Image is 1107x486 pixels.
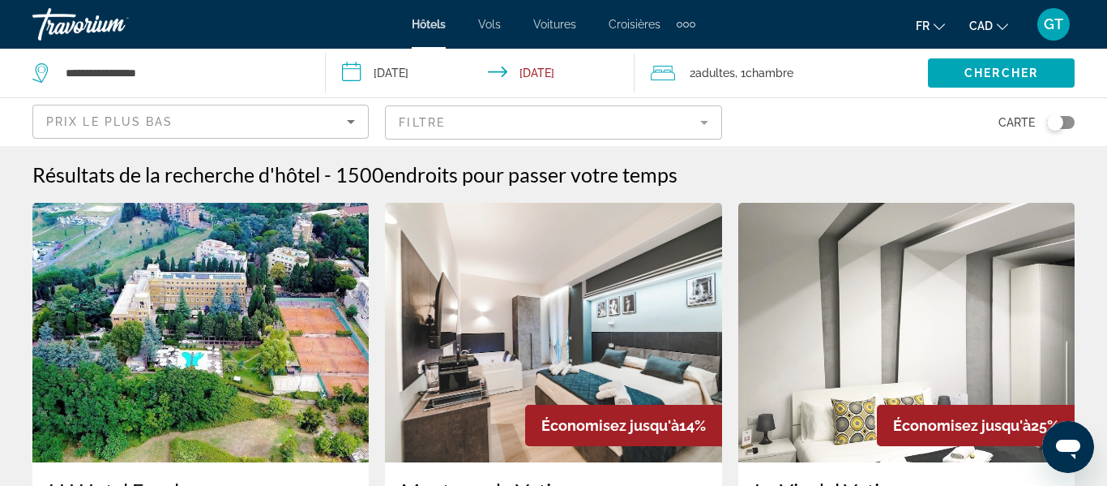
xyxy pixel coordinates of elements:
button: Change currency [969,14,1008,37]
a: Travorium [32,3,194,45]
img: Hotel image [385,203,721,462]
span: endroits pour passer votre temps [384,162,677,187]
button: Travelers: 2 adults, 0 children [635,49,928,97]
div: 25% [877,405,1075,446]
h2: 1500 [336,162,677,187]
span: Chambre [746,67,793,80]
button: User Menu [1032,7,1075,41]
span: Adultes [695,67,735,80]
button: Change language [916,14,945,37]
span: Économisez jusqu'à [541,417,679,434]
button: Filter [385,105,721,140]
a: Hôtels [412,18,446,31]
span: - [324,162,331,187]
span: Économisez jusqu'à [893,417,1031,434]
button: Extra navigation items [677,11,695,37]
span: Carte [998,111,1035,134]
iframe: Bouton de lancement de la fenêtre de messagerie [1042,421,1094,473]
span: Prix le plus bas [46,115,173,128]
div: 14% [525,405,722,446]
span: fr [916,19,930,32]
mat-select: Sort by [46,112,355,131]
img: Hotel image [32,203,369,462]
button: Toggle map [1035,115,1075,130]
span: CAD [969,19,993,32]
button: Check-in date: Mar 13, 2026 Check-out date: Mar 16, 2026 [326,49,635,97]
h1: Résultats de la recherche d'hôtel [32,162,320,187]
img: Hotel image [738,203,1075,462]
a: Vols [478,18,501,31]
span: , 1 [735,62,793,84]
span: GT [1044,16,1063,32]
span: 2 [690,62,735,84]
button: Chercher [928,58,1075,88]
a: Croisières [609,18,660,31]
a: Voitures [533,18,576,31]
span: Chercher [964,67,1038,80]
